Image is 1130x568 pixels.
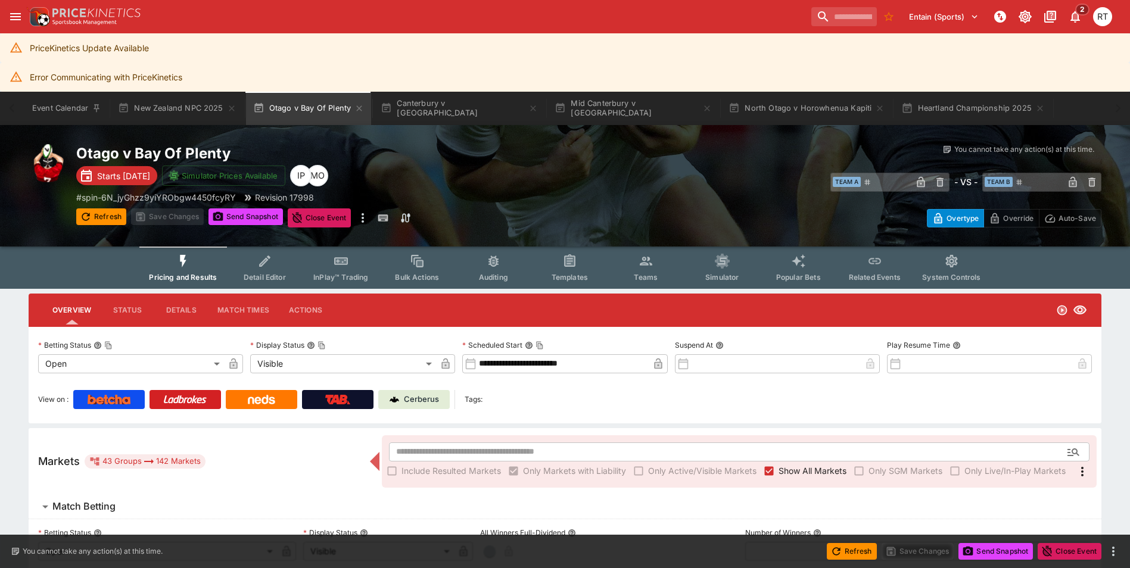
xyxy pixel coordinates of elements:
[1038,543,1101,560] button: Close Event
[1003,212,1034,224] p: Override
[1064,6,1086,27] button: Notifications
[536,341,544,349] button: Copy To Clipboard
[288,208,351,227] button: Close Event
[827,543,877,560] button: Refresh
[255,191,314,204] p: Revision 17998
[395,273,439,282] span: Bulk Actions
[325,395,350,404] img: TabNZ
[139,246,990,289] div: Event type filters
[776,273,821,282] span: Popular Bets
[76,191,236,204] p: Copy To Clipboard
[30,37,149,59] div: PriceKinetics Update Available
[88,395,130,404] img: Betcha
[104,341,113,349] button: Copy To Clipboard
[721,92,892,125] button: North Otago v Horowhenua Kapiti
[38,340,91,350] p: Betting Status
[833,177,861,187] span: Team A
[390,395,399,404] img: Cerberus
[1039,209,1101,227] button: Auto-Save
[52,20,117,25] img: Sportsbook Management
[525,341,533,349] button: Scheduled StartCopy To Clipboard
[813,529,821,537] button: Number of Winners
[465,390,482,409] label: Tags:
[246,92,372,125] button: Otago v Bay Of Plenty
[1073,303,1087,317] svg: Visible
[38,390,69,409] label: View on :
[849,273,901,282] span: Related Events
[313,273,368,282] span: InPlay™ Trading
[715,341,724,349] button: Suspend At
[1075,464,1089,479] svg: More
[1063,441,1084,463] button: Open
[1093,7,1112,26] div: Richard Tatton
[248,395,275,404] img: Neds
[879,7,898,26] button: No Bookmarks
[101,296,154,324] button: Status
[1075,4,1089,15] span: 2
[43,296,101,324] button: Overview
[356,208,370,227] button: more
[1056,304,1068,316] svg: Open
[307,341,315,349] button: Display StatusCopy To Clipboard
[29,495,1101,519] button: Match Betting
[811,7,877,26] input: search
[250,354,436,373] div: Visible
[462,340,522,350] p: Scheduled Start
[927,209,1101,227] div: Start From
[307,165,328,186] div: Matthew Oliver
[964,464,1066,477] span: Only Live/In-Play Markets
[927,209,984,227] button: Overtype
[779,464,846,477] span: Show All Markets
[30,66,182,88] div: Error Communicating with PriceKinetics
[1059,212,1096,224] p: Auto-Save
[568,529,576,537] button: All Winners Full-Dividend
[373,92,545,125] button: Canterbury v [GEOGRAPHIC_DATA]
[705,273,739,282] span: Simulator
[279,296,332,324] button: Actions
[985,177,1013,187] span: Team B
[922,273,980,282] span: System Controls
[111,92,243,125] button: New Zealand NPC 2025
[1106,544,1120,558] button: more
[317,341,326,349] button: Copy To Clipboard
[1014,6,1036,27] button: Toggle light/dark mode
[52,8,141,17] img: PriceKinetics
[552,273,588,282] span: Templates
[163,395,207,404] img: Ladbrokes
[29,144,67,182] img: rugby_union.png
[25,92,108,125] button: Event Calendar
[954,176,978,188] h6: - VS -
[954,144,1094,155] p: You cannot take any action(s) at this time.
[887,340,950,350] p: Play Resume Time
[97,170,150,182] p: Starts [DATE]
[208,208,283,225] button: Send Snapshot
[634,273,658,282] span: Teams
[952,341,961,349] button: Play Resume Time
[958,543,1033,560] button: Send Snapshot
[76,208,126,225] button: Refresh
[244,273,286,282] span: Detail Editor
[89,454,201,469] div: 43 Groups 142 Markets
[149,273,217,282] span: Pricing and Results
[154,296,208,324] button: Details
[675,340,713,350] p: Suspend At
[547,92,719,125] button: Mid Canterbury v [GEOGRAPHIC_DATA]
[894,92,1052,125] button: Heartland Championship 2025
[479,273,508,282] span: Auditing
[290,165,312,186] div: Isaac Plummer
[23,546,163,557] p: You cannot take any action(s) at this time.
[401,464,501,477] span: Include Resulted Markets
[745,528,811,538] p: Number of Winners
[94,529,102,537] button: Betting Status
[868,464,942,477] span: Only SGM Markets
[5,6,26,27] button: open drawer
[250,340,304,350] p: Display Status
[52,500,116,513] h6: Match Betting
[1089,4,1116,30] button: Richard Tatton
[38,354,224,373] div: Open
[162,166,285,186] button: Simulator Prices Available
[76,144,589,163] h2: Copy To Clipboard
[94,341,102,349] button: Betting StatusCopy To Clipboard
[648,464,757,477] span: Only Active/Visible Markets
[303,528,357,538] p: Display Status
